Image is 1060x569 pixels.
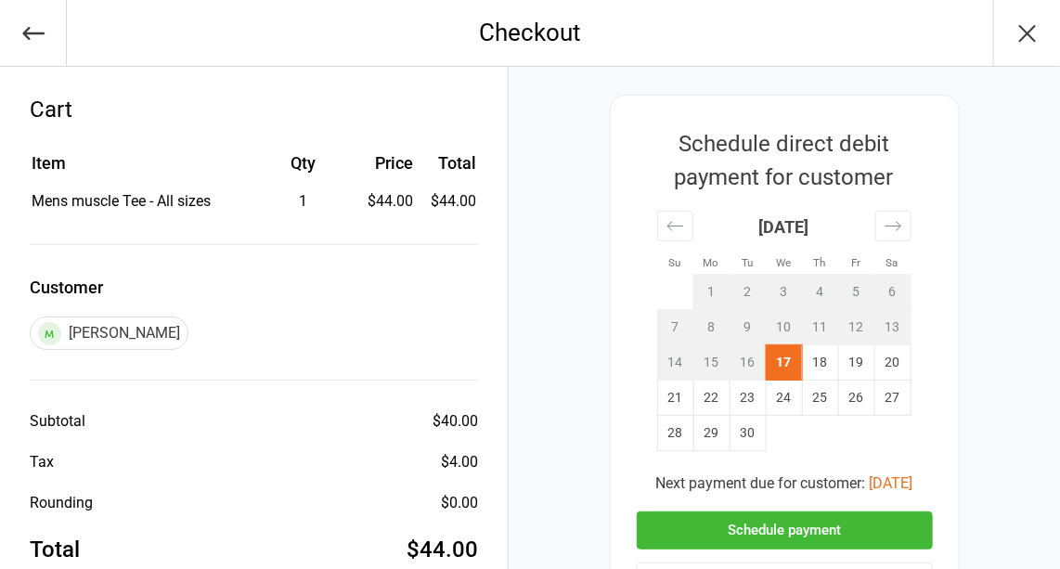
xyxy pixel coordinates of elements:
div: Move forward to switch to the next month. [875,211,911,241]
small: Mo [704,256,719,269]
td: Sunday, September 21, 2025 [657,381,693,416]
td: $44.00 [420,190,476,213]
th: Total [420,150,476,188]
button: [DATE] [870,472,913,495]
td: Not available. Thursday, September 4, 2025 [802,275,838,310]
strong: [DATE] [759,217,809,237]
div: Cart [30,93,478,126]
div: Move backward to switch to the previous month. [657,211,693,241]
small: Su [669,256,681,269]
td: Not available. Monday, September 1, 2025 [693,275,730,310]
div: Calendar [637,194,932,472]
td: Tuesday, September 30, 2025 [730,416,766,451]
div: Total [30,533,80,566]
div: $40.00 [433,410,478,433]
div: Next payment due for customer: [637,472,933,495]
div: $44.00 [407,533,478,566]
td: Not available. Thursday, September 11, 2025 [802,310,838,345]
div: Schedule direct debit payment for customer [637,127,932,194]
small: We [776,256,791,269]
td: Wednesday, September 24, 2025 [766,381,802,416]
td: Tuesday, September 23, 2025 [730,381,766,416]
small: Th [814,256,826,269]
td: Thursday, September 25, 2025 [802,381,838,416]
td: Monday, September 29, 2025 [693,416,730,451]
td: Sunday, September 28, 2025 [657,416,693,451]
small: Fr [851,256,860,269]
th: Item [32,150,251,188]
div: Rounding [30,492,93,514]
td: Not available. Wednesday, September 10, 2025 [766,310,802,345]
button: Schedule payment [637,511,933,550]
div: Subtotal [30,410,85,433]
td: Not available. Saturday, September 6, 2025 [874,275,911,310]
td: Selected. Wednesday, September 17, 2025 [766,345,802,381]
div: $44.00 [356,190,413,213]
td: Not available. Friday, September 5, 2025 [838,275,874,310]
td: Not available. Sunday, September 14, 2025 [657,345,693,381]
div: $4.00 [441,451,478,473]
td: Not available. Wednesday, September 3, 2025 [766,275,802,310]
td: Thursday, September 18, 2025 [802,345,838,381]
div: $0.00 [441,492,478,514]
div: Tax [30,451,54,473]
small: Sa [886,256,898,269]
td: Not available. Friday, September 12, 2025 [838,310,874,345]
td: Not available. Tuesday, September 9, 2025 [730,310,766,345]
td: Saturday, September 27, 2025 [874,381,911,416]
td: Not available. Monday, September 15, 2025 [693,345,730,381]
td: Friday, September 19, 2025 [838,345,874,381]
td: Monday, September 22, 2025 [693,381,730,416]
div: [PERSON_NAME] [30,317,188,350]
td: Not available. Tuesday, September 16, 2025 [730,345,766,381]
td: Friday, September 26, 2025 [838,381,874,416]
td: Saturday, September 20, 2025 [874,345,911,381]
td: Not available. Tuesday, September 2, 2025 [730,275,766,310]
div: 1 [252,190,355,213]
th: Qty [252,150,355,188]
label: Customer [30,275,478,300]
div: Price [356,150,413,175]
td: Not available. Sunday, September 7, 2025 [657,310,693,345]
td: Not available. Saturday, September 13, 2025 [874,310,911,345]
td: Not available. Monday, September 8, 2025 [693,310,730,345]
span: Mens muscle Tee - All sizes [32,192,211,210]
small: Tu [742,256,753,269]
